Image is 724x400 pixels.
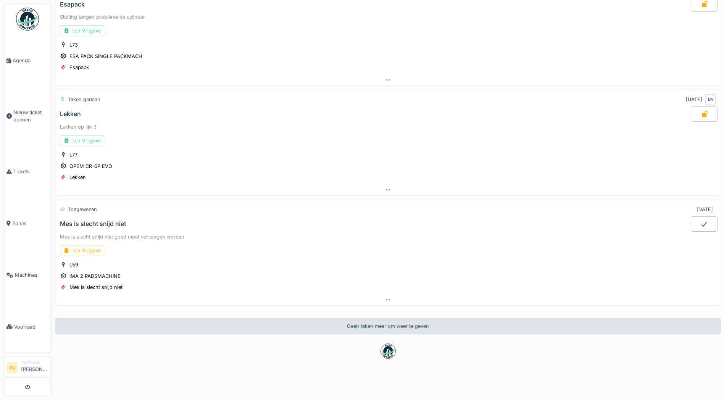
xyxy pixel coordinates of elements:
div: Geen taken meer om weer te geven [55,318,721,334]
div: Taken gedaan [68,96,100,103]
img: badge-BVDL4wpA.svg [381,344,396,359]
div: Lekken [69,174,86,181]
div: Esapack [60,1,85,8]
div: Esapack [69,64,89,71]
a: Zones [3,197,52,249]
div: Mes is slecht snijd niet [69,284,123,291]
li: BV [6,362,18,374]
div: ESA PACK SINGLE PACKMACH [69,53,142,60]
div: Lijn Vrijgave [60,245,104,256]
span: Nieuw ticket openen [13,109,48,123]
a: Tickets [3,146,52,198]
div: IMA 2 PADSMACHINE [69,273,121,280]
span: Agenda [13,57,48,64]
div: [DATE] [697,206,713,213]
div: Mes is slecht snijd niet goed moet vervangen worden [60,233,716,240]
a: Voorraad [3,301,52,353]
div: L73 [69,41,78,48]
div: Lijn Vrijgave [60,135,104,146]
a: BV Technicus[PERSON_NAME] [6,360,48,378]
div: Toegewezen [68,206,97,213]
li: [PERSON_NAME] [21,360,48,376]
div: BV [705,94,716,105]
div: OPEM CR-6P EVO [69,163,112,170]
a: Nieuw ticket openen [3,87,52,146]
div: L77 [69,151,77,158]
div: Sluiting tangen problème de cylinder [60,13,716,21]
span: Tickets [13,168,48,175]
span: Voorraad [14,323,48,331]
img: Badge_color-CXgf-gQk.svg [16,8,39,31]
div: Lekken [60,110,81,118]
div: Lekken op lijn 3 [60,123,716,131]
a: Machines [3,249,52,301]
a: Agenda [3,35,52,87]
div: [DATE] [686,96,702,103]
div: Lijn Vrijgave [60,25,104,36]
span: Zones [12,220,48,227]
div: Technicus [21,360,48,365]
div: Mes is slecht snijd niet [60,220,126,227]
div: L59 [69,261,78,268]
span: Machines [15,271,48,279]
